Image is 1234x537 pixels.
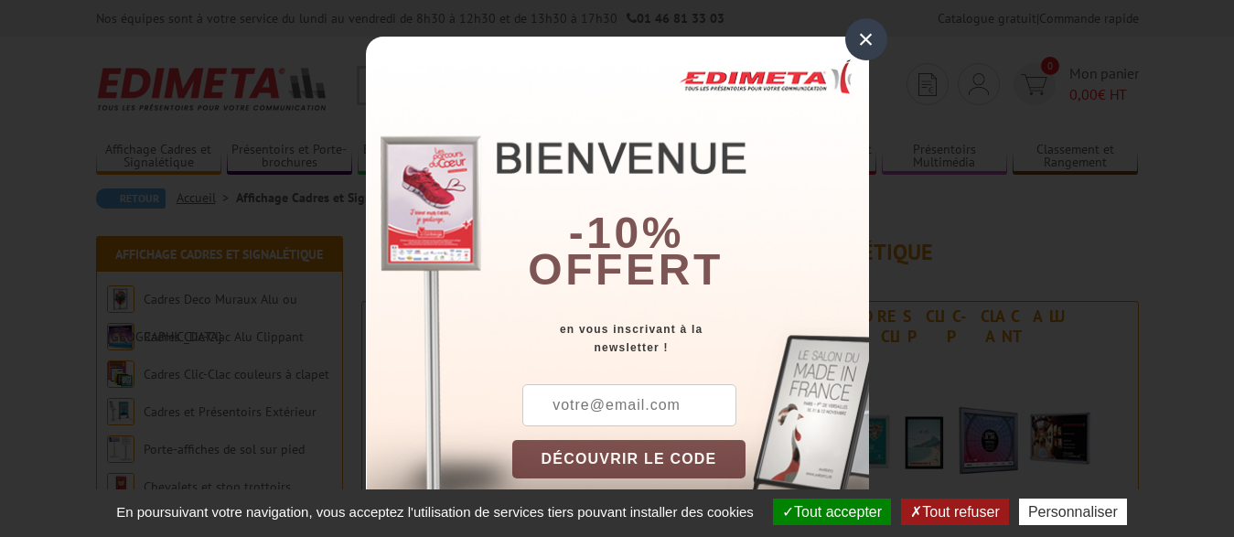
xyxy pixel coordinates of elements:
[1019,499,1127,525] button: Personnaliser (fenêtre modale)
[522,384,736,426] input: votre@email.com
[528,245,724,294] font: offert
[773,499,891,525] button: Tout accepter
[107,504,763,520] span: En poursuivant votre navigation, vous acceptez l'utilisation de services tiers pouvant installer ...
[569,209,684,257] b: -10%
[901,499,1008,525] button: Tout refuser
[512,320,869,357] div: en vous inscrivant à la newsletter !
[512,440,746,478] button: DÉCOUVRIR LE CODE
[845,18,887,60] div: ×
